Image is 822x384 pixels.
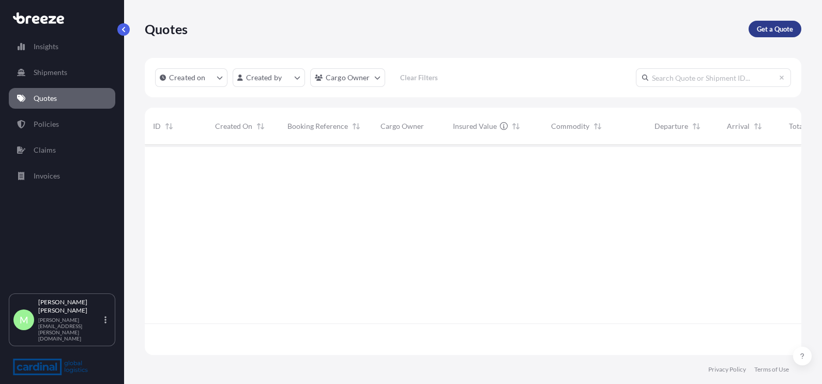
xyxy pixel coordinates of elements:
a: Privacy Policy [708,365,746,374]
button: Sort [254,120,267,132]
a: Quotes [9,88,115,109]
a: Shipments [9,62,115,83]
p: Shipments [34,67,67,78]
button: createdBy Filter options [233,68,305,87]
button: Sort [350,120,362,132]
button: cargoOwner Filter options [310,68,385,87]
span: Commodity [551,121,589,131]
button: Sort [690,120,703,132]
span: Cargo Owner [380,121,424,131]
p: Quotes [145,21,188,37]
p: Quotes [34,93,57,104]
button: Sort [510,120,522,132]
p: Clear Filters [400,72,438,83]
a: Claims [9,140,115,160]
p: Cargo Owner [326,72,370,83]
span: Arrival [727,121,750,131]
button: Sort [591,120,604,132]
p: [PERSON_NAME] [PERSON_NAME] [38,298,102,315]
p: Created on [169,72,206,83]
a: Policies [9,114,115,135]
a: Insights [9,36,115,57]
span: ID [153,121,161,131]
p: Insights [34,41,58,52]
p: Claims [34,145,56,155]
span: Departure [654,121,688,131]
a: Invoices [9,166,115,186]
p: Invoices [34,171,60,181]
button: Sort [752,120,764,132]
a: Terms of Use [754,365,789,374]
p: Created by [246,72,282,83]
span: Booking Reference [287,121,348,131]
p: [PERSON_NAME][EMAIL_ADDRESS][PERSON_NAME][DOMAIN_NAME] [38,317,102,342]
button: Clear Filters [390,69,448,86]
button: Sort [163,120,175,132]
input: Search Quote or Shipment ID... [636,68,791,87]
p: Policies [34,119,59,129]
a: Get a Quote [749,21,801,37]
span: Created On [215,121,252,131]
span: M [20,315,28,325]
p: Get a Quote [757,24,793,34]
button: createdOn Filter options [155,68,227,87]
span: Insured Value [453,121,497,131]
img: organization-logo [13,359,88,375]
span: Total [789,121,805,131]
